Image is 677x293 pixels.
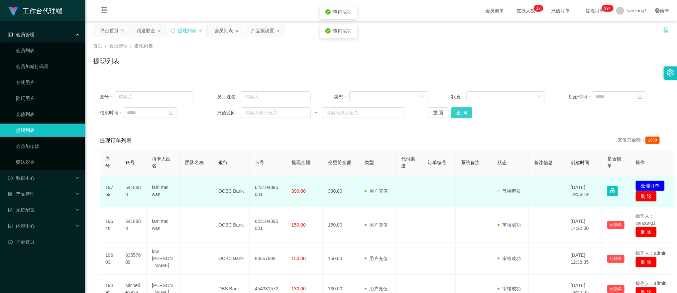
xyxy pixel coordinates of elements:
[16,92,80,105] a: 陪玩用户
[185,160,204,165] span: 团队名称
[152,156,170,168] span: 持卡人姓名
[100,243,120,275] td: 19603
[8,208,13,212] i: 图标: form
[667,69,674,76] i: 图标: setting
[8,32,35,37] span: 会员管理
[115,91,194,102] input: 请输入
[105,43,106,49] span: /
[93,56,120,66] h1: 提现列表
[333,28,352,34] span: 查询成功
[635,250,667,256] span: 操作人：admin
[291,188,306,194] span: 390.00
[291,222,306,228] span: 150.00
[255,160,264,165] span: 卡号
[365,188,388,194] span: 用户充值
[498,286,521,291] span: 审核成功
[250,207,286,243] td: 623104395001
[365,160,374,165] span: 类型
[534,5,543,12] sup: 17
[451,107,472,118] button: 查 询
[217,109,241,116] span: 充值区间：
[635,227,657,237] button: 删 除
[607,285,624,293] button: 已锁单
[635,257,657,267] button: 删 除
[120,243,147,275] td: 83557689
[8,32,13,37] i: 图标: table
[198,29,202,33] i: 图标: close
[323,175,359,207] td: 390.00
[8,207,35,213] span: 系统配置
[461,160,480,165] span: 系统备注
[8,8,62,13] a: 工作台代理端
[23,0,62,22] h1: 工作台代理端
[638,94,642,99] i: 图标: calendar
[428,107,449,118] button: 重 置
[548,8,573,13] span: 充值订单
[534,160,553,165] span: 备注信息
[100,109,123,116] span: 结束时间：
[322,107,404,118] input: 请输入最大值为
[147,175,180,207] td: fam mei wan
[213,207,250,243] td: OCBC Bank
[635,180,665,191] button: 处理订单
[498,160,507,165] span: 状态
[100,137,132,145] span: 提现订单列表
[607,186,618,196] button: 图标: lock
[498,256,521,261] span: 审核成功
[93,43,102,49] span: 首页
[334,93,349,100] span: 类型：
[645,137,660,144] span: 1630
[8,176,13,180] i: 图标: check-circle-o
[607,156,621,168] span: 是否锁单
[100,93,115,100] span: 账号：
[157,29,161,33] i: 图标: close
[582,8,608,13] span: 提现订单
[241,107,311,118] input: 请输入最小值为
[569,93,592,100] span: 起始时间：
[536,5,539,12] p: 1
[93,0,116,22] i: 图标: menu-fold
[291,160,310,165] span: 提现金额
[565,207,602,243] td: [DATE] 14:22:30
[235,29,239,33] i: 图标: close
[401,156,415,168] span: 代付渠道
[537,95,541,99] i: 图标: down
[291,256,306,261] span: 150.00
[602,5,614,12] sup: 1051
[498,222,521,228] span: 审核成功
[120,175,147,207] td: 5418888
[538,5,541,12] p: 7
[218,160,228,165] span: 银行
[571,160,589,165] span: 创建时间
[618,137,662,145] div: 充值总金额：
[16,60,80,73] a: 会员加减打码量
[513,8,538,13] span: 在线人数
[147,207,180,243] td: fam mei wan
[125,160,135,165] span: 账号
[428,160,446,165] span: 订单编号
[241,91,311,102] input: 请输入
[365,222,388,228] span: 用户充值
[365,286,388,291] span: 用户充值
[635,191,657,202] button: 删 除
[635,213,656,226] span: 操作人：sanzang1
[8,235,80,248] a: 图标: dashboard平台首页
[635,160,645,165] span: 操作
[565,175,602,207] td: [DATE] 19:38:19
[325,28,331,34] i: icon: check-circle
[213,175,250,207] td: OCBC Bank
[100,175,120,207] td: 19759
[16,44,80,57] a: 会员列表
[8,224,13,228] i: 图标: profile
[451,93,466,100] span: 状态：
[170,28,175,33] i: 图标: sync
[100,24,119,37] div: 平台首页
[311,109,322,116] span: ~
[323,243,359,275] td: 150.00
[217,93,241,100] span: 员工姓名：
[565,243,602,275] td: [DATE] 12:38:35
[109,43,128,49] span: 会员管理
[498,188,521,194] span: 等待审核
[121,29,125,33] i: 图标: close
[16,124,80,137] a: 提现列表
